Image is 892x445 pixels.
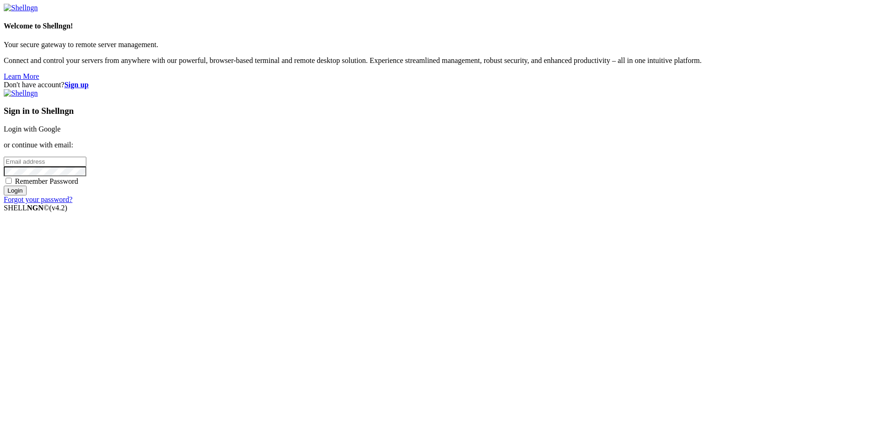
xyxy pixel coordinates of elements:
img: Shellngn [4,4,38,12]
img: Shellngn [4,89,38,97]
input: Login [4,186,27,195]
input: Remember Password [6,178,12,184]
b: NGN [27,204,44,212]
p: Connect and control your servers from anywhere with our powerful, browser-based terminal and remo... [4,56,888,65]
a: Login with Google [4,125,61,133]
h3: Sign in to Shellngn [4,106,888,116]
input: Email address [4,157,86,167]
h4: Welcome to Shellngn! [4,22,888,30]
span: 4.2.0 [49,204,68,212]
p: or continue with email: [4,141,888,149]
a: Forgot your password? [4,195,72,203]
span: Remember Password [15,177,78,185]
a: Sign up [64,81,89,89]
span: SHELL © [4,204,67,212]
div: Don't have account? [4,81,888,89]
p: Your secure gateway to remote server management. [4,41,888,49]
a: Learn More [4,72,39,80]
